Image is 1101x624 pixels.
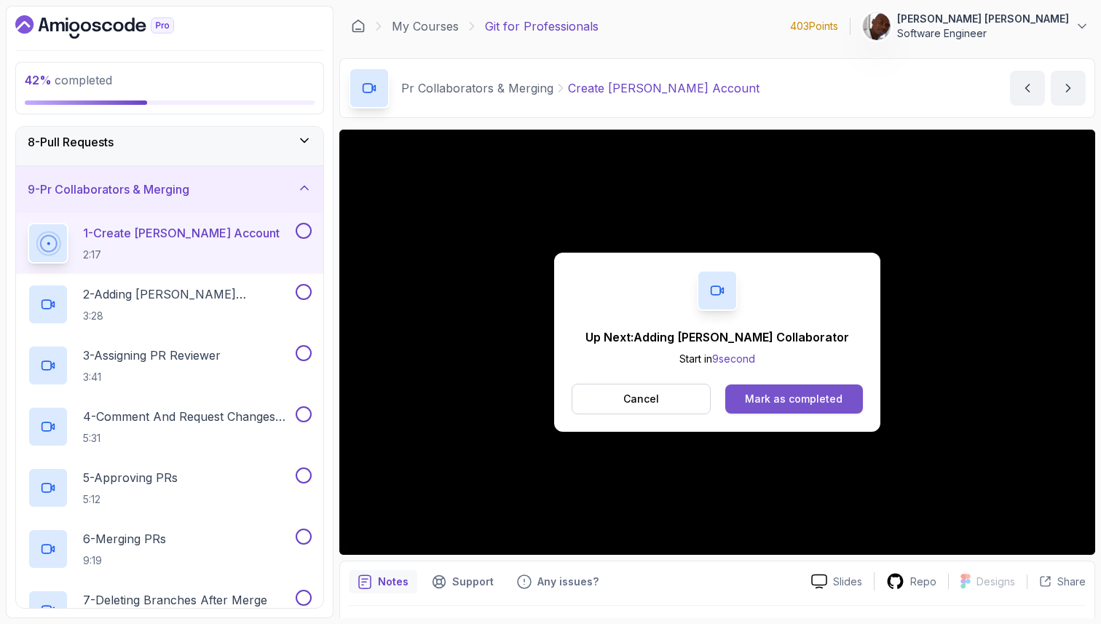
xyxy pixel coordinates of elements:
a: Dashboard [15,15,208,39]
p: Up Next: Adding [PERSON_NAME] Collaborator [585,328,849,346]
p: 4 - Comment And Request Changes From PR [83,408,293,425]
p: Pr Collaborators & Merging [401,79,553,97]
a: Slides [800,574,874,589]
p: 9:19 [83,553,166,568]
button: 3-Assigning PR Reviewer3:41 [28,345,312,386]
p: 3:41 [83,370,221,384]
p: 2:17 [83,248,280,262]
div: Mark as completed [745,392,842,406]
p: Software Engineer [897,26,1069,41]
img: user profile image [863,12,891,40]
p: 7 - Deleting Branches After Merge [83,591,267,609]
p: Slides [833,574,862,589]
h3: 9 - Pr Collaborators & Merging [28,181,189,198]
span: completed [25,73,112,87]
button: Share [1027,574,1086,589]
p: Notes [378,574,409,589]
button: Mark as completed [725,384,863,414]
button: Support button [423,570,502,593]
button: user profile image[PERSON_NAME] [PERSON_NAME]Software Engineer [862,12,1089,41]
button: Feedback button [508,570,607,593]
button: 2-Adding [PERSON_NAME] Collaborator3:28 [28,284,312,325]
p: 6 - Merging PRs [83,530,166,548]
p: 2 - Adding [PERSON_NAME] Collaborator [83,285,293,303]
h3: 8 - Pull Requests [28,133,114,151]
p: 1 - Create [PERSON_NAME] Account [83,224,280,242]
p: Cancel [623,392,659,406]
p: Share [1057,574,1086,589]
span: 9 second [712,352,755,365]
p: Start in [585,352,849,366]
button: 5-Approving PRs5:12 [28,467,312,508]
p: 403 Points [790,19,838,33]
p: 5:12 [83,492,178,507]
button: 6-Merging PRs9:19 [28,529,312,569]
p: [PERSON_NAME] [PERSON_NAME] [897,12,1069,26]
p: Git for Professionals [485,17,599,35]
button: Cancel [572,384,711,414]
button: 9-Pr Collaborators & Merging [16,166,323,213]
p: Repo [910,574,936,589]
button: previous content [1010,71,1045,106]
a: My Courses [392,17,459,35]
p: Designs [976,574,1015,589]
p: Support [452,574,494,589]
p: 3:28 [83,309,293,323]
button: next content [1051,71,1086,106]
p: 5:31 [83,431,293,446]
p: Any issues? [537,574,599,589]
a: Repo [875,572,948,591]
button: 1-Create [PERSON_NAME] Account2:17 [28,223,312,264]
p: 3 - Assigning PR Reviewer [83,347,221,364]
a: Dashboard [351,19,366,33]
button: notes button [349,570,417,593]
button: 4-Comment And Request Changes From PR5:31 [28,406,312,447]
span: 42 % [25,73,52,87]
p: 5 - Approving PRs [83,469,178,486]
iframe: 2 - Create Jamila Github Account [339,130,1095,555]
p: Create [PERSON_NAME] Account [568,79,759,97]
button: 8-Pull Requests [16,119,323,165]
